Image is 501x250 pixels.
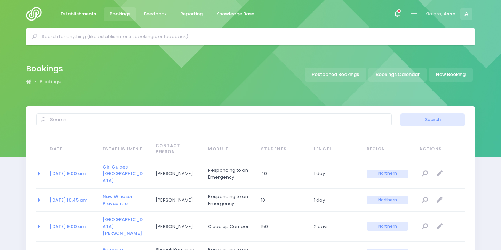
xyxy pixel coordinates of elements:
[367,146,408,153] span: Region
[400,113,464,126] button: Search
[156,223,197,230] span: [PERSON_NAME]
[151,159,204,189] td: Sarah McManaway
[26,7,46,21] img: Logo
[45,212,98,241] td: 2030-10-22 09:00:00
[210,7,260,21] a: Knowledge Base
[144,10,167,17] span: Feedback
[103,216,143,236] a: [GEOGRAPHIC_DATA][PERSON_NAME]
[362,159,415,189] td: Northern
[261,197,303,204] span: 10
[42,31,465,42] input: Search for anything (like establishments, bookings, or feedback)
[256,159,309,189] td: 40
[434,168,445,180] a: Edit
[261,170,303,177] span: 40
[367,222,408,231] span: Northern
[314,197,356,204] span: 1 day
[314,223,356,230] span: 2 days
[309,212,362,241] td: 2
[180,10,203,17] span: Reporting
[460,8,472,20] span: A
[309,159,362,189] td: 1
[419,194,431,206] a: View
[50,146,92,153] span: Date
[204,212,256,241] td: Clued up Camper
[138,7,172,21] a: Feedback
[174,7,208,21] a: Reporting
[444,10,456,17] span: Asha
[151,212,204,241] td: Kirsten Hudson
[368,68,427,82] a: Bookings Calendar
[362,189,415,212] td: Northern
[415,212,465,241] td: null
[98,159,151,189] td: Girl Guides - Stanmore Bay
[50,170,86,177] a: [DATE] 9.00 am
[367,196,408,204] span: Northern
[305,68,366,82] a: Postponed Bookings
[314,146,356,153] span: Length
[367,170,408,178] span: Northern
[156,170,197,177] span: [PERSON_NAME]
[204,159,256,189] td: Responding to an Emergency
[419,221,431,232] a: View
[419,146,463,153] span: Actions
[314,170,356,177] span: 1 day
[103,164,143,184] a: Girl Guides - [GEOGRAPHIC_DATA]
[45,159,98,189] td: 2030-11-26 09:00:00
[36,113,392,126] input: Search...
[415,189,465,212] td: null
[216,10,254,17] span: Knowledge Base
[256,189,309,212] td: 10
[103,146,144,153] span: Establishment
[362,212,415,241] td: Northern
[45,189,98,212] td: 2030-10-29 10:45:00
[261,146,303,153] span: Students
[103,193,133,207] a: New Windsor Playcentre
[40,78,61,85] a: Bookings
[208,146,250,153] span: Module
[256,212,309,241] td: 150
[110,10,130,17] span: Bookings
[208,223,250,230] span: Clued up Camper
[55,7,102,21] a: Establishments
[208,193,250,207] span: Responding to an Emergency
[415,159,465,189] td: null
[261,223,303,230] span: 150
[156,143,197,155] span: Contact Person
[98,212,151,241] td: Mt Albert School
[425,10,442,17] span: Kia ora,
[50,197,87,203] a: [DATE] 10.45 am
[419,168,431,180] a: View
[434,194,445,206] a: Edit
[156,197,197,204] span: [PERSON_NAME]
[208,167,250,180] span: Responding to an Emergency
[104,7,136,21] a: Bookings
[98,189,151,212] td: New Windsor Playcentre
[61,10,96,17] span: Establishments
[434,221,445,232] a: Edit
[204,189,256,212] td: Responding to an Emergency
[50,223,86,230] a: [DATE] 9.00 am
[309,189,362,212] td: 1
[151,189,204,212] td: Elena Ruban
[26,64,63,73] h2: Bookings
[429,68,473,82] a: New Booking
